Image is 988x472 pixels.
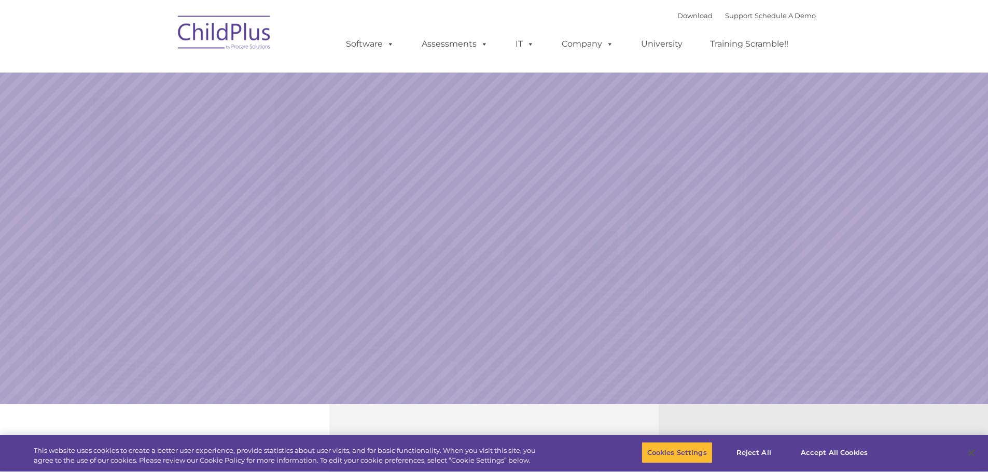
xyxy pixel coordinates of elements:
a: Assessments [411,34,498,54]
a: Learn More [672,294,836,338]
img: ChildPlus by Procare Solutions [173,8,276,60]
button: Reject All [721,442,786,464]
button: Close [960,441,983,464]
div: This website uses cookies to create a better user experience, provide statistics about user visit... [34,446,544,466]
a: Support [725,11,753,20]
a: IT [505,34,545,54]
button: Cookies Settings [642,442,713,464]
a: Training Scramble!! [700,34,799,54]
a: Company [551,34,624,54]
a: Software [336,34,405,54]
a: Download [677,11,713,20]
font: | [677,11,816,20]
a: University [631,34,693,54]
button: Accept All Cookies [795,442,873,464]
a: Schedule A Demo [755,11,816,20]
